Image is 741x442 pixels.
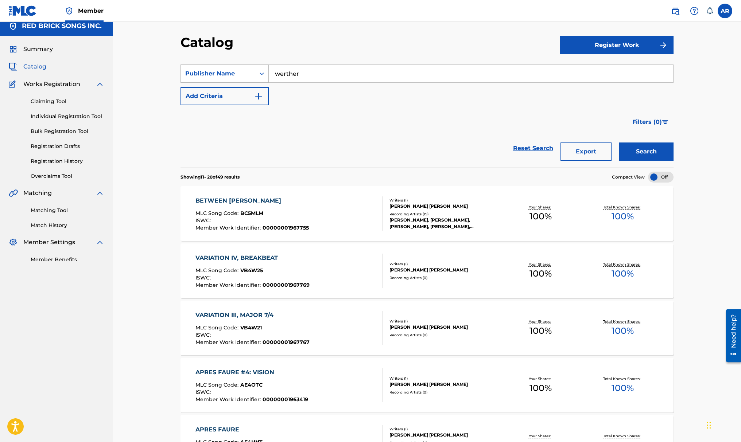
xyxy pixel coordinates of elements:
a: Reset Search [509,140,557,156]
div: Writers ( 1 ) [389,261,500,267]
a: Registration History [31,157,104,165]
img: help [690,7,699,15]
a: VARIATION IV, BREAKBEATMLC Song Code:VB4W25ISWC:Member Work Identifier:00000001967769Writers (1)[... [181,243,674,298]
div: Writers ( 1 ) [389,197,500,203]
button: Filters (0) [628,113,674,131]
div: [PERSON_NAME] [PERSON_NAME] [389,203,500,210]
img: Accounts [9,22,18,31]
iframe: Chat Widget [705,407,741,442]
p: Your Shares: [529,319,553,324]
span: Compact View [612,174,645,180]
span: 00000001967767 [263,339,310,345]
a: Registration Drafts [31,142,104,150]
span: Member Work Identifier : [195,339,263,345]
span: 00000001963419 [263,396,308,403]
img: expand [96,189,104,197]
span: ISWC : [195,274,213,281]
p: Total Known Shares: [603,376,642,382]
img: Top Rightsholder [65,7,74,15]
span: AE4OTC [240,382,263,388]
span: 100 % [612,210,634,223]
span: 100 % [529,382,552,395]
span: 100 % [612,324,634,337]
span: Matching [23,189,52,197]
div: Help [687,4,702,18]
button: Search [619,142,674,161]
span: Works Registration [23,80,80,89]
div: Writers ( 1 ) [389,318,500,324]
div: [PERSON_NAME] [PERSON_NAME] [389,324,500,330]
span: MLC Song Code : [195,210,240,216]
p: Total Known Shares: [603,262,642,267]
div: Drag [707,414,711,436]
div: Recording Artists ( 0 ) [389,275,500,281]
div: Publisher Name [185,69,251,78]
span: 100 % [612,267,634,280]
div: APRES FAURE [195,425,308,434]
img: Member Settings [9,238,18,247]
div: User Menu [718,4,732,18]
button: Add Criteria [181,87,269,105]
a: Match History [31,222,104,229]
span: Member [78,7,104,15]
a: Claiming Tool [31,98,104,105]
button: Export [560,142,612,161]
a: Overclaims Tool [31,172,104,180]
div: [PERSON_NAME] [PERSON_NAME] [389,432,500,438]
a: Member Benefits [31,256,104,263]
p: Total Known Shares: [603,319,642,324]
img: expand [96,238,104,247]
span: VB4W21 [240,324,262,331]
span: VB4W25 [240,267,263,274]
span: BC5MLM [240,210,263,216]
p: Showing 11 - 20 of 49 results [181,174,240,180]
div: Writers ( 1 ) [389,376,500,381]
div: VARIATION IV, BREAKBEAT [195,254,310,262]
div: APRES FAURE #4: VISION [195,368,308,377]
span: Catalog [23,62,46,71]
a: VARIATION III, MAJOR 7/4MLC Song Code:VB4W21ISWC:Member Work Identifier:00000001967767Writers (1)... [181,301,674,355]
p: Total Known Shares: [603,433,642,439]
img: search [671,7,680,15]
a: Individual Registration Tool [31,113,104,120]
span: Member Work Identifier : [195,396,263,403]
span: 100 % [529,324,552,337]
span: Filters ( 0 ) [632,118,662,126]
span: 100 % [529,210,552,223]
span: Summary [23,45,53,54]
a: BETWEEN [PERSON_NAME]MLC Song Code:BC5MLMISWC:Member Work Identifier:00000001967755Writers (1)[PE... [181,186,674,241]
button: Register Work [560,36,674,54]
p: Your Shares: [529,204,553,210]
span: ISWC : [195,389,213,395]
span: MLC Song Code : [195,324,240,331]
p: Your Shares: [529,433,553,439]
a: Matching Tool [31,207,104,214]
img: expand [96,80,104,89]
div: Recording Artists ( 19 ) [389,211,500,217]
span: Member Work Identifier : [195,282,263,288]
img: Matching [9,189,18,197]
div: Notifications [706,7,713,15]
div: VARIATION III, MAJOR 7/4 [195,311,310,320]
img: Catalog [9,62,18,71]
img: MLC Logo [9,5,37,16]
a: Public Search [668,4,683,18]
div: [PERSON_NAME] [PERSON_NAME] [389,267,500,273]
p: Your Shares: [529,376,553,382]
a: Bulk Registration Tool [31,128,104,135]
span: MLC Song Code : [195,382,240,388]
a: APRES FAURE #4: VISIONMLC Song Code:AE4OTCISWC:Member Work Identifier:00000001963419Writers (1)[P... [181,358,674,412]
form: Search Form [181,64,674,168]
h5: RED BRICK SONGS INC. [22,22,102,30]
a: SummarySummary [9,45,53,54]
a: CatalogCatalog [9,62,46,71]
span: Member Settings [23,238,75,247]
iframe: Resource Center [721,306,741,365]
p: Your Shares: [529,262,553,267]
img: f7272a7cc735f4ea7f67.svg [659,41,668,50]
p: Total Known Shares: [603,204,642,210]
span: MLC Song Code : [195,267,240,274]
span: Member Work Identifier : [195,224,263,231]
